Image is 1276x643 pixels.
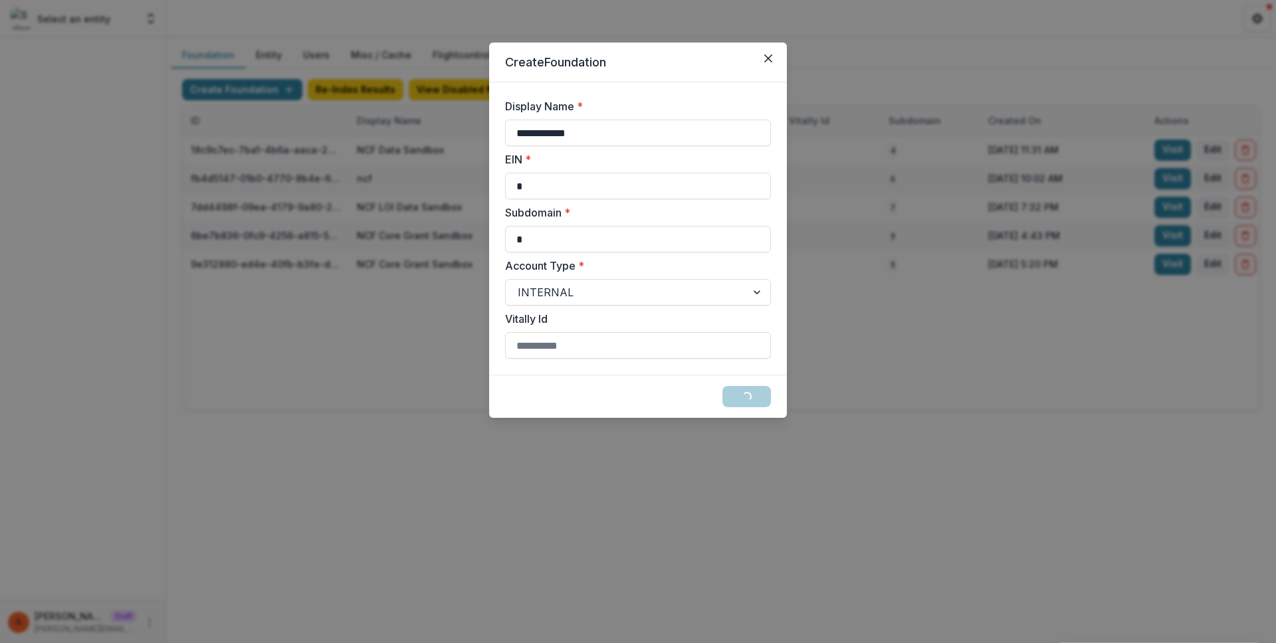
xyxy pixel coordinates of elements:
button: Close [758,48,779,69]
header: Create Foundation [489,43,787,82]
label: Subdomain [505,205,763,221]
label: Vitally Id [505,311,763,327]
label: Account Type [505,258,763,274]
label: Display Name [505,98,763,114]
label: EIN [505,151,763,167]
